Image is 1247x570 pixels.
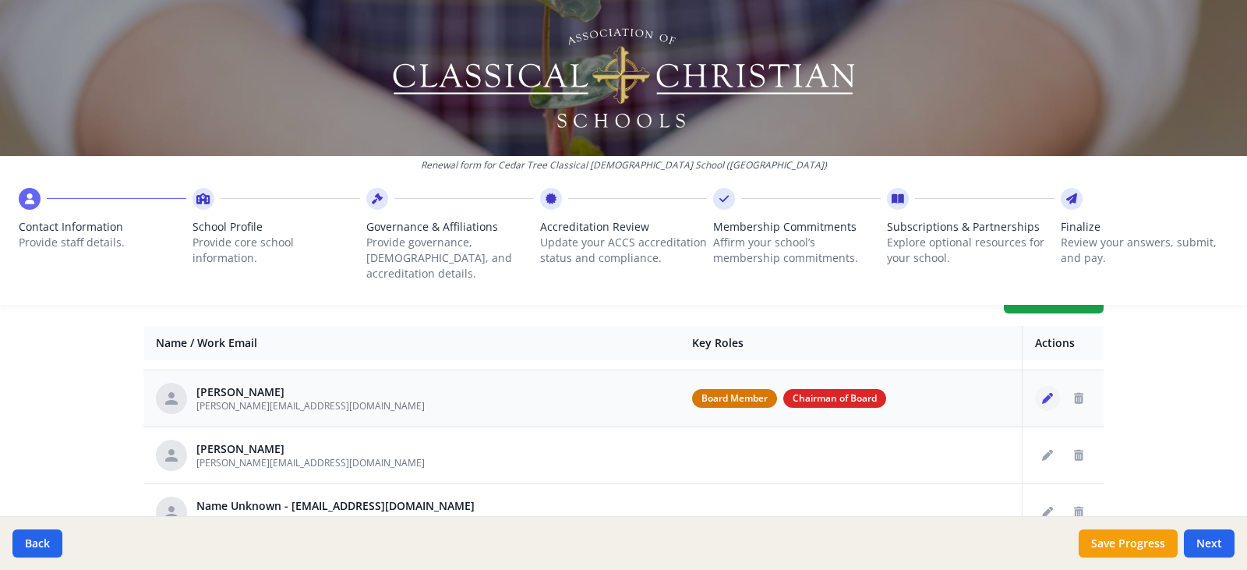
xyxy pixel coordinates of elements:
[390,23,857,133] img: Logo
[366,235,534,281] p: Provide governance, [DEMOGRAPHIC_DATA], and accreditation details.
[12,529,62,558] button: Back
[1035,500,1060,525] button: Edit staff
[196,399,425,412] span: [PERSON_NAME][EMAIL_ADDRESS][DOMAIN_NAME]
[196,384,425,400] div: [PERSON_NAME]
[680,326,1022,361] th: Key Roles
[1035,386,1060,411] button: Edit staff
[713,219,881,235] span: Membership Commitments
[1184,529,1235,558] button: Next
[19,219,186,235] span: Contact Information
[196,513,351,526] span: [EMAIL_ADDRESS][DOMAIN_NAME]
[1066,500,1091,525] button: Delete staff
[196,498,475,514] div: Name Unknown - [EMAIL_ADDRESS][DOMAIN_NAME]
[713,235,881,266] p: Affirm your school’s membership commitments.
[366,219,534,235] span: Governance & Affiliations
[196,441,425,457] div: [PERSON_NAME]
[692,389,777,408] span: Board Member
[193,219,360,235] span: School Profile
[887,235,1054,266] p: Explore optional resources for your school.
[1066,386,1091,411] button: Delete staff
[1066,443,1091,468] button: Delete staff
[540,219,708,235] span: Accreditation Review
[19,235,186,250] p: Provide staff details.
[540,235,708,266] p: Update your ACCS accreditation status and compliance.
[1061,219,1228,235] span: Finalize
[783,389,886,408] span: Chairman of Board
[1035,443,1060,468] button: Edit staff
[196,456,425,469] span: [PERSON_NAME][EMAIL_ADDRESS][DOMAIN_NAME]
[143,326,680,361] th: Name / Work Email
[1023,326,1104,361] th: Actions
[1061,235,1228,266] p: Review your answers, submit, and pay.
[1079,529,1178,558] button: Save Progress
[193,235,360,266] p: Provide core school information.
[887,219,1054,235] span: Subscriptions & Partnerships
